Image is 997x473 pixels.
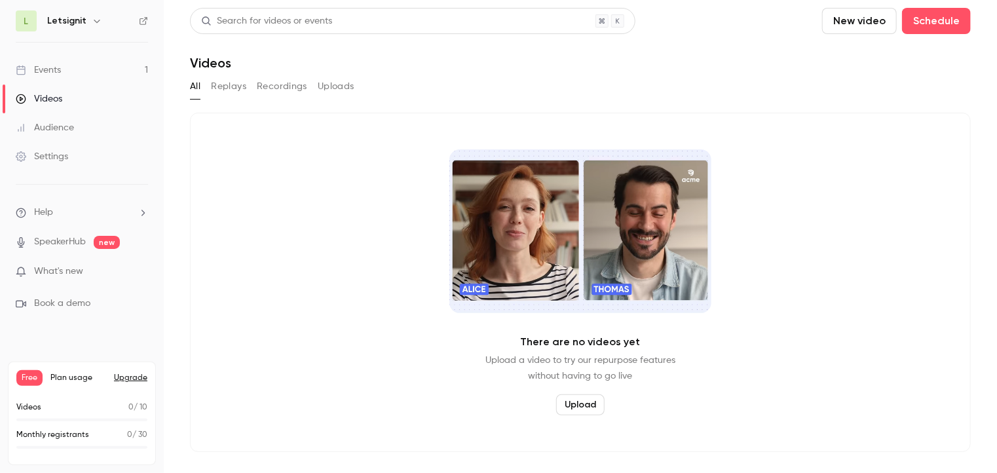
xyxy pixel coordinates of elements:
span: new [94,236,120,249]
div: Videos [16,92,62,105]
p: Videos [16,402,41,413]
button: Upload [556,394,605,415]
button: Upgrade [114,373,147,383]
span: Book a demo [34,297,90,311]
span: What's new [34,265,83,278]
span: Free [16,370,43,386]
p: / 10 [128,402,147,413]
div: Settings [16,150,68,163]
span: Help [34,206,53,219]
h1: Videos [190,55,231,71]
p: / 30 [127,429,147,441]
button: Recordings [257,76,307,97]
span: L [24,14,29,28]
button: Replays [211,76,246,97]
button: Uploads [318,76,354,97]
h6: Letsignit [47,14,86,28]
p: Monthly registrants [16,429,89,441]
span: Plan usage [50,373,106,383]
span: 0 [127,431,132,439]
a: SpeakerHub [34,235,86,249]
li: help-dropdown-opener [16,206,148,219]
section: Videos [190,8,971,465]
span: 0 [128,404,134,411]
p: Upload a video to try our repurpose features without having to go live [485,352,675,384]
div: Search for videos or events [201,14,332,28]
p: There are no videos yet [521,334,641,350]
div: Audience [16,121,74,134]
button: New video [822,8,897,34]
div: Events [16,64,61,77]
button: Schedule [902,8,971,34]
button: All [190,76,200,97]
